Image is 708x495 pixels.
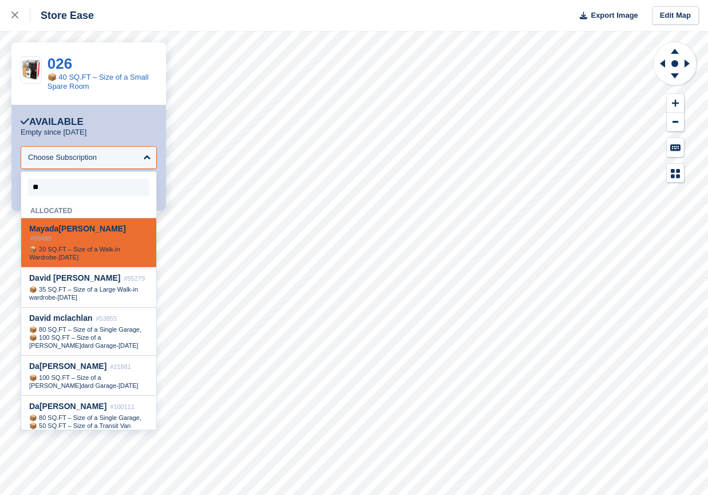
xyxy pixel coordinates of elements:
span: [DATE] [118,382,139,389]
span: #55279 [124,275,145,282]
span: Export Image [591,10,638,21]
span: Maya [PERSON_NAME] [29,224,126,233]
div: - [29,374,148,390]
img: 35%20SQ%20FT%20Unit.jpg [21,59,41,80]
button: Keyboard Shortcuts [667,138,684,157]
span: #21881 [110,363,131,370]
span: da [81,342,88,349]
div: Store Ease [30,9,94,22]
span: 📦 80 SQ.FT – Size of a Single Garage, 📦 50 SQ.FT – Size of a Transit Van Load [29,414,141,437]
span: [DATE] [118,342,139,349]
span: #100111 [110,403,135,410]
span: [PERSON_NAME] [29,362,106,371]
span: vid [PERSON_NAME] [29,273,120,282]
span: 📦 80 SQ.FT – Size of a Single Garage, 📦 100 SQ.FT – Size of a [PERSON_NAME] rd Garage [29,326,141,349]
div: - [29,285,148,301]
button: Map Legend [667,164,684,183]
a: 📦 40 SQ.FT – Size of a Small Spare Room [48,73,149,91]
span: 📦 100 SQ.FT – Size of a [PERSON_NAME] rd Garage [29,374,116,389]
span: Da [29,362,39,371]
span: [DATE] [59,254,79,261]
button: Zoom Out [667,113,684,132]
span: [PERSON_NAME] [29,402,106,411]
div: Allocated [21,201,156,218]
div: Choose Subscription [28,152,97,163]
div: - [29,325,148,349]
span: Da [29,402,39,411]
a: 026 [48,55,72,72]
span: da [49,224,58,233]
span: Da [29,273,39,282]
span: #99489 [30,235,52,242]
div: Available [21,116,84,128]
p: Empty since [DATE] [21,128,86,137]
span: vid mclachlan [29,313,93,323]
span: 📦 20 SQ.FT – Size of a Walk-in Wardrobe [29,246,120,261]
span: 📦 35 SQ.FT – Size of a Large Walk-in wardrobe [29,286,138,301]
span: Da [29,313,39,323]
div: - [29,245,148,261]
button: Zoom In [667,94,684,113]
a: Edit Map [652,6,699,25]
span: #53855 [96,315,117,322]
button: Export Image [573,6,638,25]
span: da [81,382,88,389]
span: [DATE] [58,294,78,301]
div: - [29,414,148,438]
